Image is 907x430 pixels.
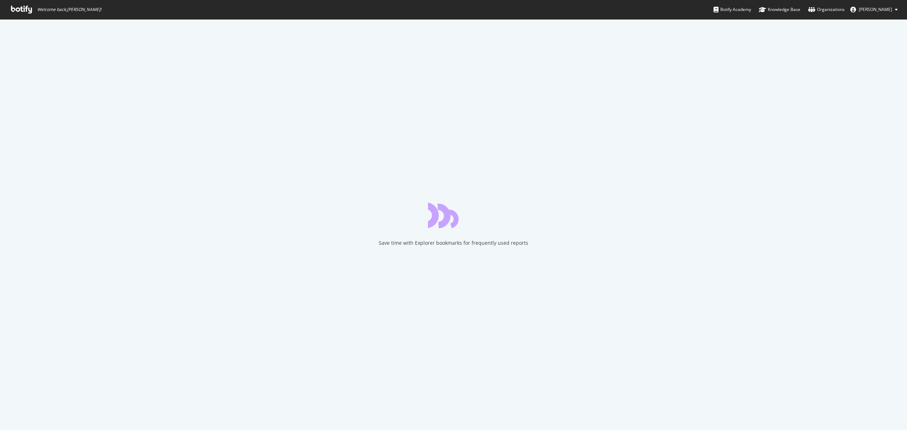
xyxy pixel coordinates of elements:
button: [PERSON_NAME] [845,4,903,15]
div: Organizations [808,6,845,13]
span: emmanuel benmussa [859,6,892,12]
div: Knowledge Base [759,6,800,13]
span: Welcome back, [PERSON_NAME] ! [37,7,101,12]
div: Save time with Explorer bookmarks for frequently used reports [379,239,528,247]
div: animation [428,203,479,228]
div: Botify Academy [714,6,751,13]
